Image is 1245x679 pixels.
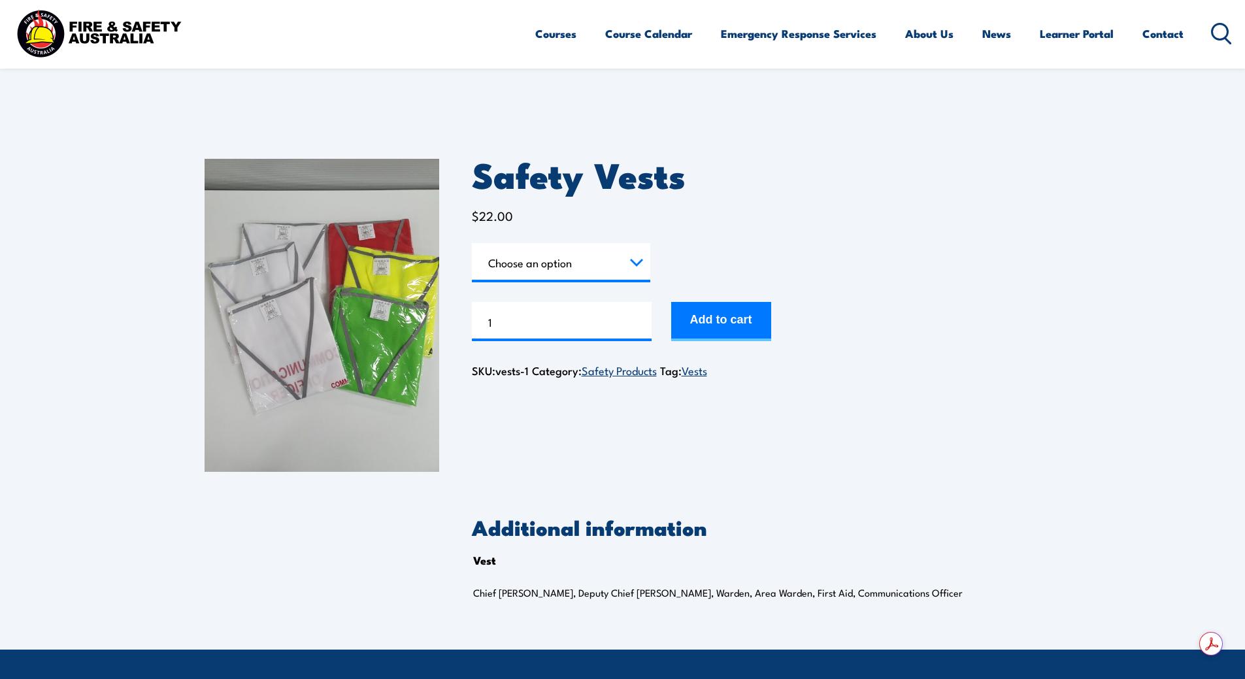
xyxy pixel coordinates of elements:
span: Tag: [660,362,707,378]
a: Contact [1142,16,1184,51]
h1: Safety Vests [472,159,1041,190]
a: Learner Portal [1040,16,1114,51]
p: Chief [PERSON_NAME], Deputy Chief [PERSON_NAME], Warden, Area Warden, First Aid, Communications O... [473,586,999,599]
bdi: 22.00 [472,207,513,224]
a: About Us [905,16,954,51]
th: Vest [473,550,496,570]
input: Product quantity [472,302,652,341]
a: Courses [535,16,576,51]
img: Safety Vests [205,159,439,472]
span: vests-1 [495,362,529,378]
a: Safety Products [582,362,657,378]
a: Emergency Response Services [721,16,876,51]
button: Add to cart [671,302,771,341]
a: News [982,16,1011,51]
span: $ [472,207,479,224]
span: SKU: [472,362,529,378]
span: Category: [532,362,657,378]
h2: Additional information [472,518,1041,536]
a: Course Calendar [605,16,692,51]
a: Vests [682,362,707,378]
